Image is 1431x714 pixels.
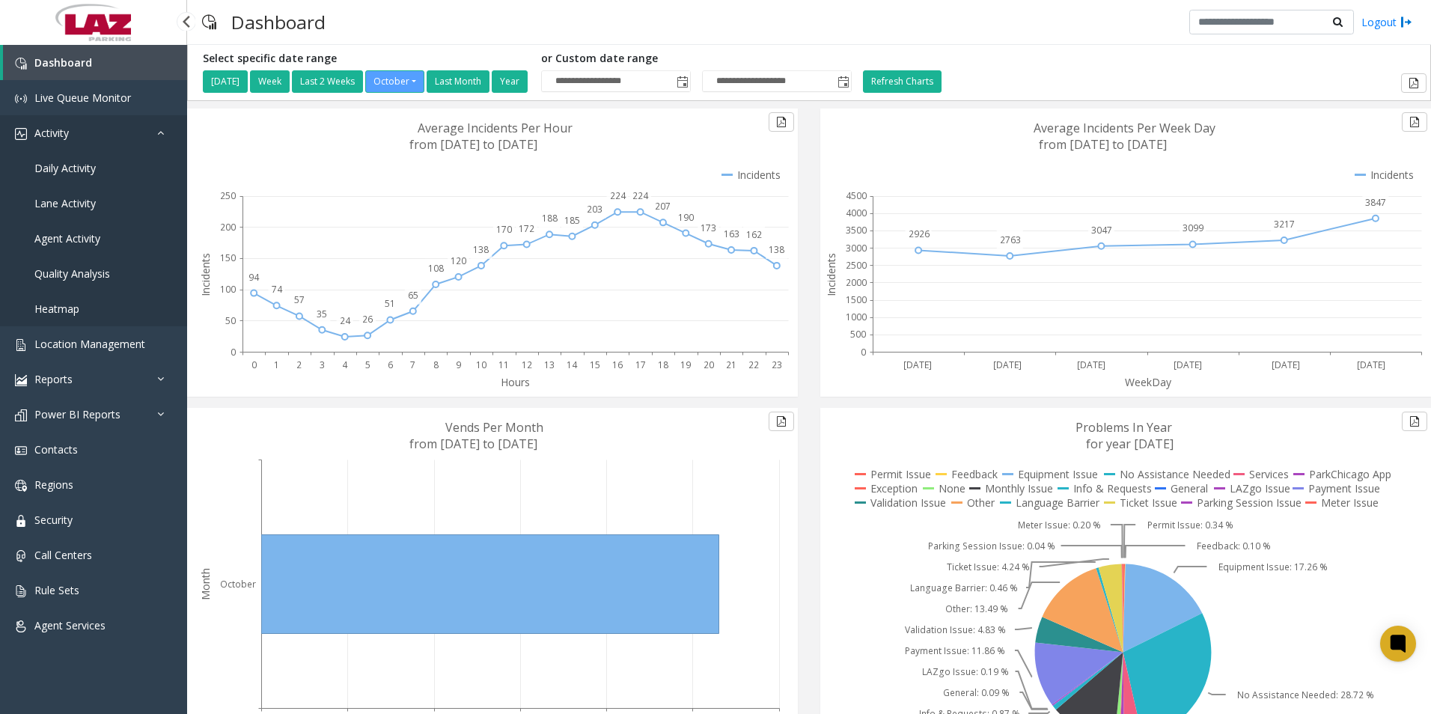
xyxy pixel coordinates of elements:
[220,283,236,296] text: 100
[943,686,1010,699] text: General: 0.09 %
[922,665,1009,678] text: LAZgo Issue: 0.19 %
[15,409,27,421] img: 'icon'
[15,620,27,632] img: 'icon'
[905,644,1005,657] text: Payment Issue: 11.86 %
[34,513,73,527] span: Security
[362,313,373,326] text: 26
[220,189,236,202] text: 250
[473,243,489,256] text: 138
[34,302,79,316] span: Heatmap
[542,212,558,225] text: 188
[701,222,716,234] text: 173
[15,585,27,597] img: 'icon'
[15,480,27,492] img: 'icon'
[34,442,78,457] span: Contacts
[850,328,866,341] text: 500
[34,161,96,175] span: Daily Activity
[846,311,867,323] text: 1000
[496,223,512,236] text: 170
[769,112,794,132] button: Export to pdf
[861,346,866,358] text: 0
[746,228,762,241] text: 162
[501,375,530,389] text: Hours
[198,253,213,296] text: Incidents
[224,4,333,40] h3: Dashboard
[15,445,27,457] img: 'icon'
[846,224,867,237] text: 3500
[590,358,600,371] text: 15
[294,293,305,306] text: 57
[1237,689,1374,701] text: No Assistance Needed: 28.72 %
[610,189,626,202] text: 224
[1183,222,1203,234] text: 3099
[15,374,27,386] img: 'icon'
[846,242,867,254] text: 3000
[476,358,486,371] text: 10
[769,243,784,256] text: 138
[1197,540,1271,552] text: Feedback: 0.10 %
[947,561,1030,573] text: Ticket Issue: 4.24 %
[251,358,257,371] text: 0
[428,262,444,275] text: 108
[769,412,794,431] button: Export to pdf
[1402,112,1427,132] button: Export to pdf
[220,578,256,591] text: October
[385,297,395,310] text: 51
[1272,358,1300,371] text: [DATE]
[541,52,852,65] h5: or Custom date range
[724,228,739,240] text: 163
[15,128,27,140] img: 'icon'
[680,358,691,371] text: 19
[15,550,27,562] img: 'icon'
[1075,419,1172,436] text: Problems In Year
[34,583,79,597] span: Rule Sets
[203,70,248,93] button: [DATE]
[34,337,145,351] span: Location Management
[456,358,461,371] text: 9
[408,289,418,302] text: 65
[846,189,867,202] text: 4500
[1361,14,1412,30] a: Logout
[846,276,867,289] text: 2000
[544,358,555,371] text: 13
[846,293,867,306] text: 1500
[674,71,690,92] span: Toggle popup
[704,358,714,371] text: 20
[3,45,187,80] a: Dashboard
[1147,519,1233,531] text: Permit Issue: 0.34 %
[1365,196,1386,209] text: 3847
[492,70,528,93] button: Year
[519,222,534,235] text: 172
[1174,358,1202,371] text: [DATE]
[1086,436,1174,452] text: for year [DATE]
[34,407,120,421] span: Power BI Reports
[34,372,73,386] span: Reports
[498,358,509,371] text: 11
[658,358,668,371] text: 18
[1018,519,1101,531] text: Meter Issue: 0.20 %
[451,254,466,267] text: 120
[445,419,543,436] text: Vends Per Month
[1402,412,1427,431] button: Export to pdf
[1039,136,1167,153] text: from [DATE] to [DATE]
[427,70,489,93] button: Last Month
[726,358,736,371] text: 21
[678,211,694,224] text: 190
[34,266,110,281] span: Quality Analysis
[34,548,92,562] span: Call Centers
[296,358,302,371] text: 2
[993,358,1022,371] text: [DATE]
[1218,561,1328,573] text: Equipment Issue: 17.26 %
[748,358,759,371] text: 22
[905,623,1006,636] text: Validation Issue: 4.83 %
[250,70,290,93] button: Week
[1091,224,1112,237] text: 3047
[248,271,260,284] text: 94
[34,231,100,245] span: Agent Activity
[945,602,1008,615] text: Other: 13.49 %
[418,120,573,136] text: Average Incidents Per Hour
[632,189,649,202] text: 224
[835,71,851,92] span: Toggle popup
[203,52,530,65] h5: Select specific date range
[198,568,213,600] text: Month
